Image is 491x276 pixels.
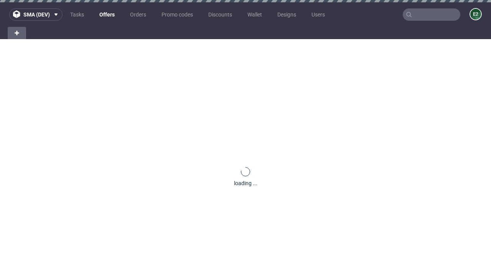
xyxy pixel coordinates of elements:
figcaption: e2 [470,9,481,20]
a: Promo codes [157,8,198,21]
button: sma (dev) [9,8,63,21]
a: Orders [125,8,151,21]
div: loading ... [234,179,257,187]
a: Offers [95,8,119,21]
a: Tasks [66,8,89,21]
a: Designs [273,8,301,21]
a: Discounts [204,8,237,21]
a: Wallet [243,8,267,21]
a: Users [307,8,330,21]
span: sma (dev) [23,12,50,17]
